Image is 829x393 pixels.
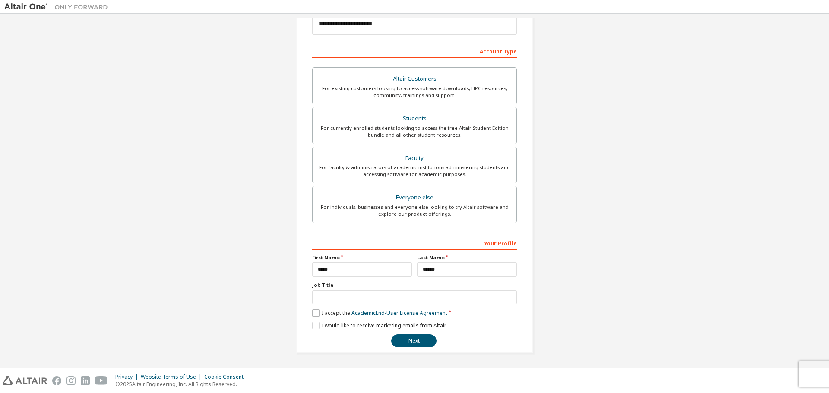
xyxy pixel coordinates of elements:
[318,113,511,125] div: Students
[312,322,446,329] label: I would like to receive marketing emails from Altair
[312,309,447,317] label: I accept the
[4,3,112,11] img: Altair One
[318,73,511,85] div: Altair Customers
[318,192,511,204] div: Everyone else
[204,374,249,380] div: Cookie Consent
[312,282,517,289] label: Job Title
[52,376,61,385] img: facebook.svg
[318,152,511,164] div: Faculty
[351,309,447,317] a: Academic End-User License Agreement
[417,254,517,261] label: Last Name
[66,376,76,385] img: instagram.svg
[318,204,511,217] div: For individuals, businesses and everyone else looking to try Altair software and explore our prod...
[312,236,517,250] div: Your Profile
[141,374,204,380] div: Website Terms of Use
[312,254,412,261] label: First Name
[312,44,517,58] div: Account Type
[391,334,437,347] button: Next
[318,164,511,178] div: For faculty & administrators of academic institutions administering students and accessing softwa...
[318,85,511,99] div: For existing customers looking to access software downloads, HPC resources, community, trainings ...
[95,376,108,385] img: youtube.svg
[3,376,47,385] img: altair_logo.svg
[318,125,511,138] div: For currently enrolled students looking to access the free Altair Student Edition bundle and all ...
[115,374,141,380] div: Privacy
[81,376,90,385] img: linkedin.svg
[115,380,249,388] p: © 2025 Altair Engineering, Inc. All Rights Reserved.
